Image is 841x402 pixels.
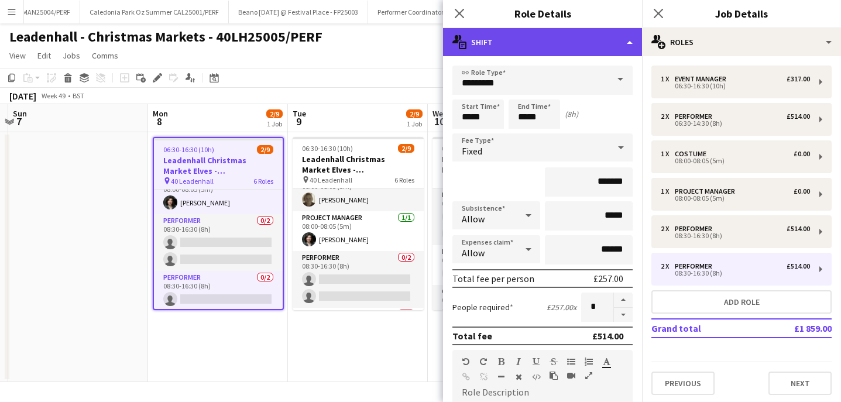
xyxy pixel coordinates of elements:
[293,137,424,310] app-job-card: 06:30-16:30 (10h)2/9Leadenhall Christmas Market Elves - 40LH25005/PERF 40 Leadenhall6 RolesEvent ...
[547,302,576,312] div: £257.00 x
[406,109,423,118] span: 2/9
[642,28,841,56] div: Roles
[592,330,623,342] div: £514.00
[794,150,810,158] div: £0.00
[58,48,85,63] a: Jobs
[532,372,540,382] button: HTML Code
[293,108,306,119] span: Tue
[452,273,534,284] div: Total fee per person
[661,270,810,276] div: 08:30-16:30 (8h)
[13,108,27,119] span: Sun
[452,302,513,312] label: People required
[267,119,282,128] div: 1 Job
[431,115,448,128] span: 10
[567,357,575,366] button: Unordered List
[462,145,482,157] span: Fixed
[651,319,758,338] td: Grand total
[293,171,424,211] app-card-role: Costume1/108:00-08:05 (5m)[PERSON_NAME]
[257,145,273,154] span: 2/9
[443,28,642,56] div: Shift
[443,6,642,21] h3: Role Details
[154,155,283,176] h3: Leadenhall Christmas Market Elves - 40LH25005/PERF
[154,214,283,271] app-card-role: Performer0/208:30-16:30 (8h)
[497,357,505,366] button: Bold
[432,137,564,310] div: 06:30-16:30 (10h)2/9Leadenhall Christmas Market Elves - 40LH25005/PERF 40 Leadenhall6 RolesPerfor...
[593,273,623,284] div: £257.00
[407,119,422,128] div: 1 Job
[80,1,229,23] button: Caledonia Park Oz Summer CAL25001/PERF
[171,177,214,185] span: 40 Leadenhall
[794,187,810,195] div: £0.00
[266,109,283,118] span: 2/9
[398,144,414,153] span: 2/9
[675,150,711,158] div: Costume
[154,174,283,214] app-card-role: Project Manager1/108:00-08:05 (5m)[PERSON_NAME]
[291,115,306,128] span: 9
[432,245,564,285] app-card-role: Event Manager0/106:30-16:30 (10h)
[661,158,810,164] div: 08:00-08:05 (5m)
[661,225,675,233] div: 2 x
[787,262,810,270] div: £514.00
[661,112,675,121] div: 2 x
[302,144,353,153] span: 06:30-16:30 (10h)
[787,225,810,233] div: £514.00
[153,137,284,310] app-job-card: 06:30-16:30 (10h)2/9Leadenhall Christmas Market Elves - 40LH25005/PERF 40 Leadenhall6 RolesCostum...
[462,247,485,259] span: Allow
[253,177,273,185] span: 6 Roles
[567,371,575,380] button: Insert video
[432,108,448,119] span: Wed
[550,357,558,366] button: Strikethrough
[151,115,168,128] span: 8
[293,308,424,365] app-card-role: Performer0/2
[532,357,540,366] button: Underline
[163,145,214,154] span: 06:30-16:30 (10h)
[39,91,68,100] span: Week 49
[452,330,492,342] div: Total fee
[675,262,717,270] div: Performer
[675,112,717,121] div: Performer
[9,28,322,46] h1: Leadenhall - Christmas Markets - 40LH25005/PERF
[9,90,36,102] div: [DATE]
[514,357,523,366] button: Italic
[565,109,578,119] div: (8h)
[661,83,810,89] div: 06:30-16:30 (10h)
[661,150,675,158] div: 1 x
[92,50,118,61] span: Comms
[229,1,368,23] button: Beano [DATE] @ Festival Place - FP25003
[497,372,505,382] button: Horizontal Line
[479,357,488,366] button: Redo
[661,262,675,270] div: 2 x
[11,115,27,128] span: 7
[432,154,564,175] h3: Leadenhall Christmas Market Elves - 40LH25005/PERF
[394,176,414,184] span: 6 Roles
[153,108,168,119] span: Mon
[614,308,633,322] button: Decrease
[787,75,810,83] div: £317.00
[432,188,564,245] app-card-role: Performer0/206:30-14:30 (8h)
[661,195,810,201] div: 08:00-08:05 (5m)
[675,187,740,195] div: Project Manager
[651,290,832,314] button: Add role
[87,48,123,63] a: Comms
[768,372,832,395] button: Next
[462,357,470,366] button: Undo
[73,91,84,100] div: BST
[787,112,810,121] div: £514.00
[614,293,633,308] button: Increase
[368,1,454,23] button: Performer Coordinator
[550,371,558,380] button: Paste as plain text
[661,233,810,239] div: 08:30-16:30 (8h)
[293,154,424,175] h3: Leadenhall Christmas Market Elves - 40LH25005/PERF
[675,75,731,83] div: Event Manager
[585,357,593,366] button: Ordered List
[37,50,51,61] span: Edit
[63,50,80,61] span: Jobs
[293,211,424,251] app-card-role: Project Manager1/108:00-08:05 (5m)[PERSON_NAME]
[585,371,593,380] button: Fullscreen
[154,271,283,328] app-card-role: Performer0/208:30-16:30 (8h)
[661,121,810,126] div: 06:30-14:30 (8h)
[661,75,675,83] div: 1 x
[661,187,675,195] div: 1 x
